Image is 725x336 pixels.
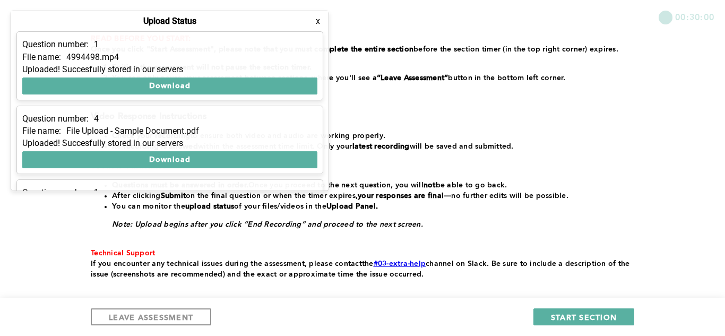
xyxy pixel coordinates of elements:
button: Download [22,151,317,168]
li: You can only pause your assessment between sections, where you'll see a button in the bottom left... [112,73,630,83]
em: Note: Upload begins after you click “End Recording” and proceed to the next screen. [112,221,423,228]
p: 4994498.mp4 [66,53,119,62]
p: File name: [22,53,61,62]
p: Question number: [22,114,89,124]
li: within the assessment time limit. Only your will be saved and submitted. [112,141,630,152]
p: File name: [22,126,61,136]
strong: Upload Panel. [326,203,378,210]
li: You can monitor the of your files/videos in the [112,201,630,212]
li: to ensure both video and audio are working properly. [112,131,630,141]
span: START SECTION [551,312,617,322]
li: Once you proceed to the next question, you will be able to go back. [112,180,630,191]
strong: upload status [185,203,234,210]
p: 1 [94,40,99,49]
li: After clicking on the final question or when the timer expires, —no further edits will be possible. [112,191,630,201]
span: . Be sure to include a description of the issue (screenshots are recommended) and the exact or ap... [91,260,632,278]
span: 00:30:00 [675,11,714,23]
button: LEAVE ASSESSMENT [91,308,211,325]
p: the channel on Slack [91,259,630,280]
h4: Upload Status [143,16,196,26]
h3: Video Response Instructions [91,111,630,122]
strong: your responses are final [358,192,444,200]
a: #03-extra-help [374,260,426,268]
span: LEAVE ASSESSMENT [109,312,193,322]
p: Question number: [22,188,89,197]
div: Uploaded! Succesfully stored in our servers [22,139,317,148]
p: 1 [94,188,99,197]
p: Question number: [22,40,89,49]
strong: Submit [161,192,186,200]
p: before the section timer (in the top right corner) expires. [91,44,630,55]
div: Uploaded! Succesfully stored in our servers [22,65,317,74]
button: Download [22,77,317,94]
strong: not [424,182,436,189]
button: START SECTION [533,308,634,325]
span: If you encounter any technical issues during the assessment, please contact [91,260,362,268]
button: x [313,16,323,27]
p: File Upload - Sample Document.pdf [66,126,199,136]
span: Technical Support [91,249,155,257]
h3: Section Guidelines [91,161,630,171]
strong: “Leave Assessment” [377,74,448,82]
strong: latest recording [352,143,410,150]
button: Show Uploads [11,11,104,28]
p: 4 [94,114,99,124]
